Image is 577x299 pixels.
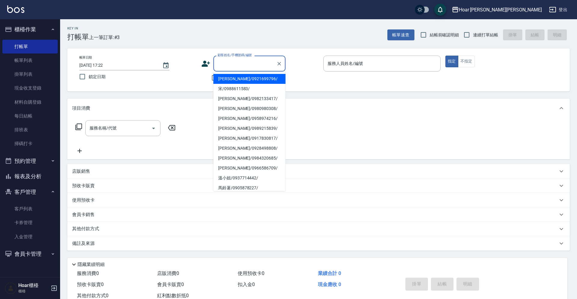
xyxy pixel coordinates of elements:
[434,4,446,16] button: save
[238,270,264,276] span: 使用預收卡 0
[213,173,285,183] li: 溫小姐/0937714442/
[275,59,283,68] button: Clear
[157,282,184,287] span: 會員卡販賣 0
[2,95,58,109] a: 材料自購登錄
[89,34,120,41] span: 上一筆訂單:#3
[2,53,58,67] a: 帳單列表
[213,94,285,104] li: [PERSON_NAME]/0982133417/
[213,84,285,94] li: 宋/0988611583/
[445,56,458,67] button: 指定
[157,293,189,298] span: 紅利點數折抵 0
[458,56,475,67] button: 不指定
[213,74,285,84] li: [PERSON_NAME]/0921699796/
[213,133,285,143] li: [PERSON_NAME]/0917830817/
[213,124,285,133] li: [PERSON_NAME]/0989215839/
[18,282,49,288] h5: Hoar櫃檯
[72,183,95,189] p: 預收卡販賣
[67,236,570,251] div: 備註及來源
[238,282,255,287] span: 扣入金 0
[473,32,498,38] span: 連續打單結帳
[67,207,570,222] div: 會員卡銷售
[67,33,89,41] h3: 打帳單
[2,230,58,244] a: 入金管理
[2,137,58,151] a: 掃碼打卡
[2,153,58,169] button: 預約管理
[77,293,108,298] span: 其他付款方式 0
[72,226,102,232] p: 其他付款方式
[218,53,252,57] label: 顧客姓名/手機號碼/編號
[18,288,49,294] p: 櫃檯
[5,282,17,294] img: Person
[2,216,58,230] a: 卡券管理
[2,169,58,184] button: 報表及分析
[149,124,158,133] button: Open
[2,22,58,37] button: 櫃檯作業
[2,202,58,216] a: 客戶列表
[547,4,570,15] button: 登出
[213,104,285,114] li: [PERSON_NAME]/0980980308/
[79,60,156,70] input: YYYY/MM/DD hh:mm
[72,105,90,111] p: 項目消費
[213,163,285,173] li: [PERSON_NAME]/0966586709/
[67,164,570,178] div: 店販銷售
[2,123,58,137] a: 排班表
[67,26,89,30] h2: Key In
[157,270,179,276] span: 店販消費 0
[67,178,570,193] div: 預收卡販賣
[213,143,285,153] li: [PERSON_NAME]/0928498808/
[430,32,459,38] span: 結帳前確認明細
[2,67,58,81] a: 掛單列表
[159,58,173,73] button: Choose date, selected date is 2025-08-13
[67,222,570,236] div: 其他付款方式
[7,5,24,13] img: Logo
[387,29,414,41] button: 帳單速查
[78,261,105,268] p: 隱藏業績明細
[213,153,285,163] li: [PERSON_NAME]/0984320685/
[2,184,58,200] button: 客戶管理
[67,193,570,207] div: 使用預收卡
[318,270,341,276] span: 業績合計 0
[213,114,285,124] li: [PERSON_NAME]/0958974216/
[2,40,58,53] a: 打帳單
[77,270,99,276] span: 服務消費 0
[449,4,544,16] button: Hoar [PERSON_NAME][PERSON_NAME]
[213,183,285,193] li: 馬鈴薯/0905878227/
[2,81,58,95] a: 現金收支登錄
[79,55,92,60] label: 帳單日期
[459,6,542,14] div: Hoar [PERSON_NAME][PERSON_NAME]
[2,246,58,262] button: 會員卡管理
[77,282,104,287] span: 預收卡販賣 0
[72,212,95,218] p: 會員卡銷售
[67,99,570,118] div: 項目消費
[72,197,95,203] p: 使用預收卡
[72,240,95,247] p: 備註及來源
[89,74,105,80] span: 鎖定日期
[72,168,90,175] p: 店販銷售
[2,109,58,123] a: 每日結帳
[318,282,341,287] span: 現金應收 0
